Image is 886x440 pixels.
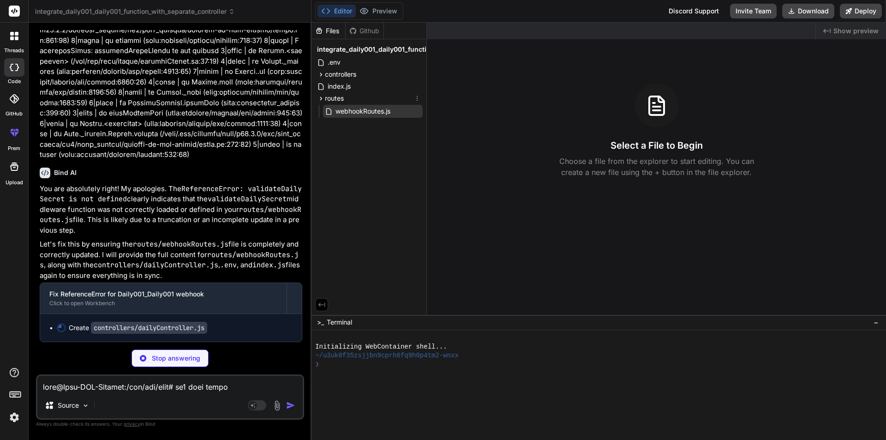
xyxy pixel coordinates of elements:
[82,402,90,410] img: Pick Models
[553,156,760,178] p: Choose a file from the explorer to start editing. You can create a new file using the + button in...
[4,47,24,54] label: threads
[94,260,218,270] code: controllers/dailyController.js
[286,401,295,410] img: icon
[325,94,344,103] span: routes
[69,323,207,332] div: Create
[611,139,703,152] h3: Select a File to Begin
[872,315,880,330] button: −
[58,401,79,410] p: Source
[8,145,20,152] label: prem
[35,7,235,16] span: integrate_daily001_daily001_function_with_separate_controller
[6,110,23,118] label: GitHub
[663,4,724,18] div: Discord Support
[782,4,834,18] button: Download
[346,26,383,36] div: Github
[327,57,341,68] span: .env
[335,106,391,117] span: webhookRoutes.js
[208,194,287,204] code: validateDailySecret
[8,78,21,85] label: code
[317,318,324,327] span: >_
[317,45,517,54] span: integrate_daily001_daily001_function_with_separate_controller
[315,343,447,351] span: Initializing WebContainer shell...
[124,421,140,427] span: privacy
[272,400,282,411] img: attachment
[40,283,287,313] button: Fix ReferenceError for Daily001_Daily001 webhookClick to open Workbench
[327,81,352,92] span: index.js
[327,318,352,327] span: Terminal
[36,420,304,428] p: Always double-check its answers. Your in Bind
[730,4,777,18] button: Invite Team
[840,4,882,18] button: Deploy
[6,179,23,187] label: Upload
[220,260,237,270] code: .env
[91,322,207,334] code: controllers/dailyController.js
[315,351,459,360] span: ~/u3uk0f35zsjjbn9cprh6fq9h0p4tm2-wnxx
[40,184,302,236] p: You are absolutely right! My apologies. The clearly indicates that the middleware function was no...
[315,360,320,369] span: ❯
[49,289,277,299] div: Fix ReferenceError for Daily001_Daily001 webhook
[252,260,286,270] code: index.js
[317,5,356,18] button: Editor
[356,5,401,18] button: Preview
[152,354,200,363] p: Stop answering
[874,318,879,327] span: −
[40,239,302,281] p: Let's fix this by ensuring the file is completely and correctly updated. I will provide the full ...
[133,240,228,249] code: routes/webhookRoutes.js
[6,410,22,425] img: settings
[325,70,356,79] span: controllers
[54,168,77,177] h6: Bind AI
[311,26,345,36] div: Files
[49,300,277,307] div: Click to open Workbench
[833,26,879,36] span: Show preview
